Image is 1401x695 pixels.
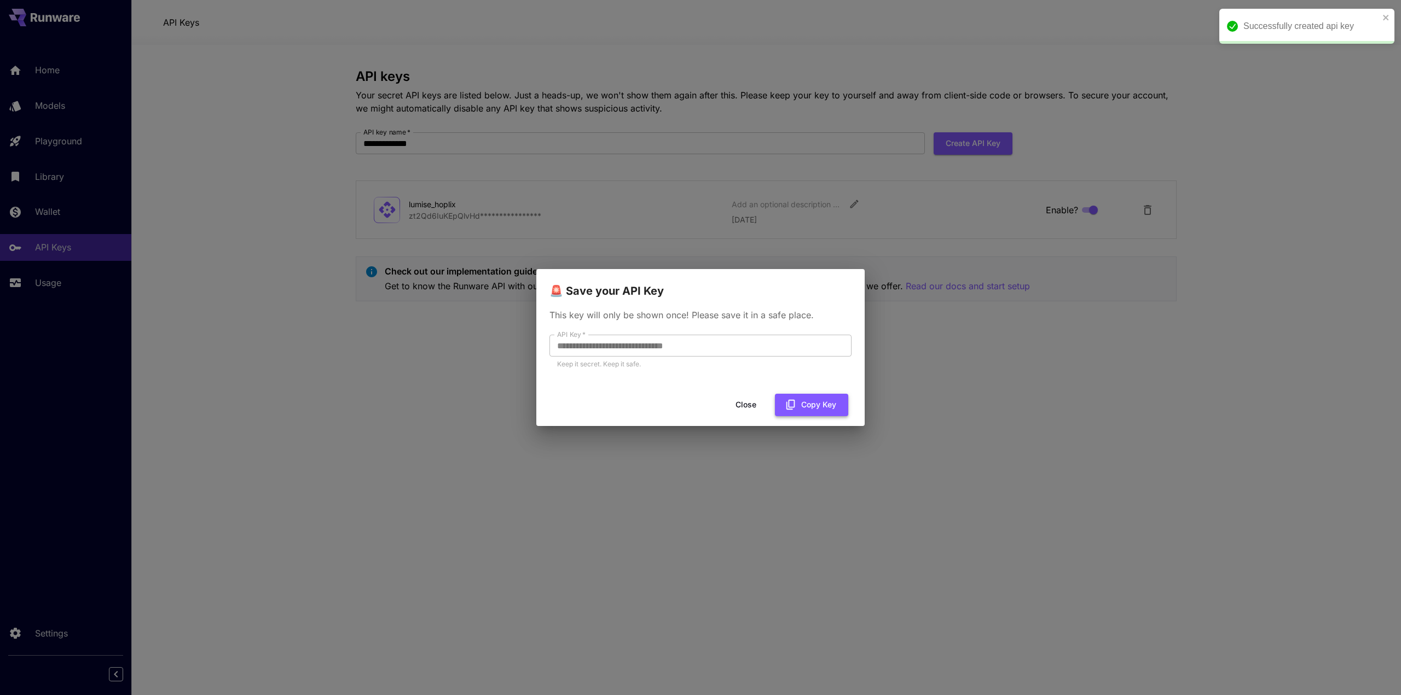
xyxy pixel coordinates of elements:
[721,394,771,416] button: Close
[1243,20,1379,33] div: Successfully created api key
[1382,13,1390,22] button: close
[557,330,586,339] label: API Key
[536,269,865,300] h2: 🚨 Save your API Key
[775,394,848,416] button: Copy Key
[557,359,844,370] p: Keep it secret. Keep it safe.
[549,308,852,322] p: This key will only be shown once! Please save it in a safe place.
